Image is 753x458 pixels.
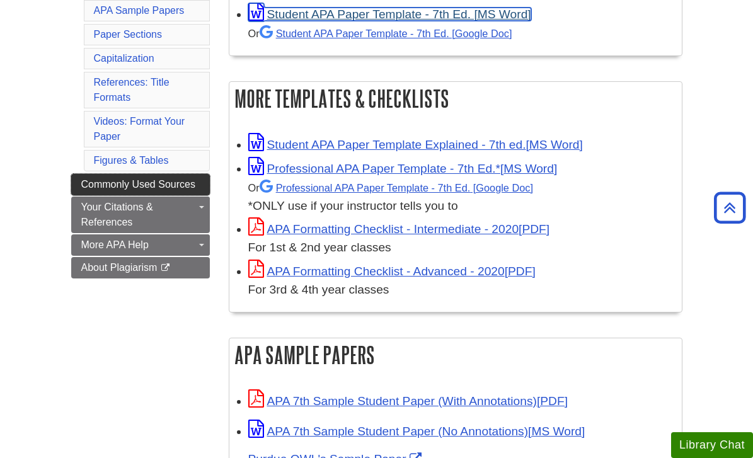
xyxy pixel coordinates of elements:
[94,29,163,40] a: Paper Sections
[81,262,158,273] span: About Plagiarism
[248,425,585,438] a: Link opens in new window
[94,5,185,16] a: APA Sample Papers
[248,28,512,39] small: Or
[260,182,533,193] a: Professional APA Paper Template - 7th Ed.
[81,179,195,190] span: Commonly Used Sources
[71,174,210,195] a: Commonly Used Sources
[71,234,210,256] a: More APA Help
[94,116,185,142] a: Videos: Format Your Paper
[229,338,682,372] h2: APA Sample Papers
[248,138,583,151] a: Link opens in new window
[248,8,531,21] a: Link opens in new window
[160,264,171,272] i: This link opens in a new window
[248,265,536,278] a: Link opens in new window
[94,77,170,103] a: References: Title Formats
[260,28,512,39] a: Student APA Paper Template - 7th Ed. [Google Doc]
[94,155,169,166] a: Figures & Tables
[71,257,210,278] a: About Plagiarism
[671,432,753,458] button: Library Chat
[248,281,675,299] div: For 3rd & 4th year classes
[71,197,210,233] a: Your Citations & References
[81,239,149,250] span: More APA Help
[248,222,550,236] a: Link opens in new window
[81,202,153,227] span: Your Citations & References
[248,182,533,193] small: Or
[94,53,154,64] a: Capitalization
[248,239,675,257] div: For 1st & 2nd year classes
[248,162,558,175] a: Link opens in new window
[248,394,568,408] a: Link opens in new window
[229,82,682,115] h2: More Templates & Checklists
[248,178,675,215] div: *ONLY use if your instructor tells you to
[710,199,750,216] a: Back to Top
